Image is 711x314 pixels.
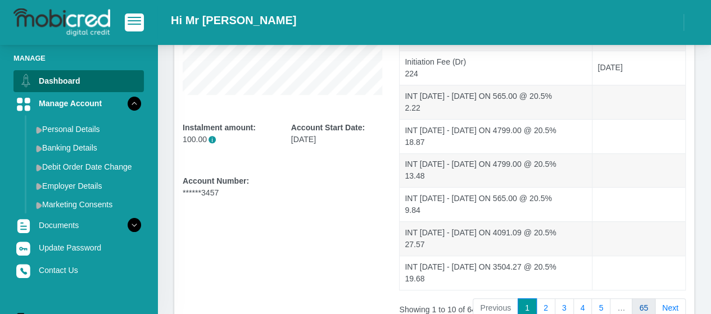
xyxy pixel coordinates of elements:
td: Initiation Fee (Dr) 224 [400,51,592,85]
td: INT [DATE] - [DATE] ON 4799.00 @ 20.5% 13.48 [400,153,592,188]
a: Marketing Consents [31,195,144,213]
div: [DATE] [291,122,383,145]
a: Contact Us [13,260,144,281]
b: Account Start Date: [291,123,365,132]
a: Banking Details [31,139,144,157]
a: Documents [13,215,144,236]
span: i [209,136,216,143]
img: menu arrow [36,126,42,134]
td: INT [DATE] - [DATE] ON 565.00 @ 20.5% 9.84 [400,187,592,221]
td: INT [DATE] - [DATE] ON 3504.27 @ 20.5% 19.68 [400,256,592,290]
b: Account Number: [183,176,249,185]
td: INT [DATE] - [DATE] ON 565.00 @ 20.5% 2.22 [400,85,592,119]
a: Employer Details [31,177,144,195]
td: [DATE] [592,51,685,85]
h2: Hi Mr [PERSON_NAME] [171,13,296,27]
td: INT [DATE] - [DATE] ON 4091.09 @ 20.5% 27.57 [400,221,592,256]
a: Debit Order Date Change [31,158,144,176]
img: menu arrow [36,202,42,209]
a: Personal Details [31,120,144,138]
img: menu arrow [36,183,42,190]
img: logo-mobicred.svg [13,8,110,37]
img: menu arrow [36,145,42,152]
a: Update Password [13,237,144,258]
a: Manage Account [13,93,144,114]
b: Instalment amount: [183,123,256,132]
img: menu arrow [36,164,42,171]
li: Manage [13,53,144,63]
td: INT [DATE] - [DATE] ON 4799.00 @ 20.5% 18.87 [400,119,592,153]
a: Dashboard [13,70,144,92]
p: 100.00 [183,134,274,145]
